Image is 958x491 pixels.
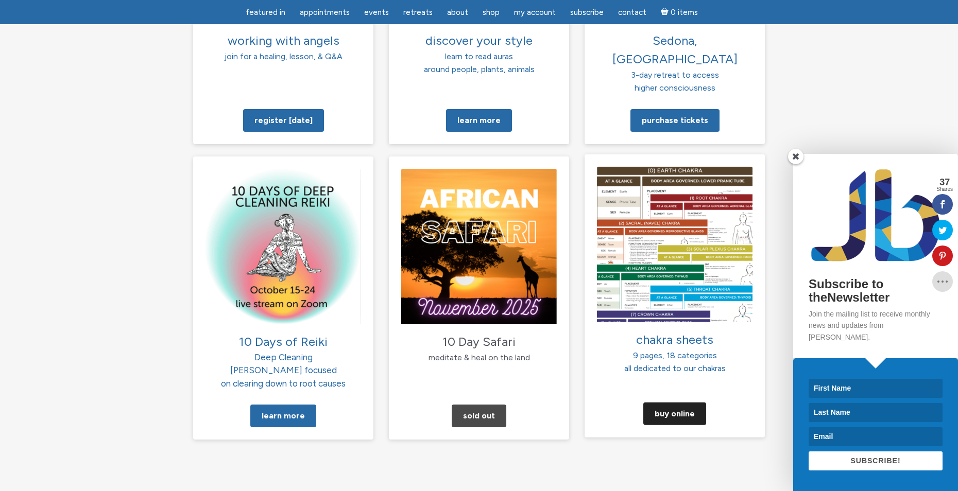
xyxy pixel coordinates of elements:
a: Sold Out [452,405,506,427]
span: About [447,8,468,17]
span: 10 Days of Reiki [239,334,328,349]
span: Events [364,8,389,17]
span: 0 items [671,9,698,16]
span: 3-day retreat to access [631,70,719,80]
span: meditate & heal on the land [429,353,530,362]
i: Cart [661,8,671,17]
span: Deep Cleaning [PERSON_NAME] focused [230,338,337,376]
a: Purchase tickets [630,109,720,132]
a: Cart0 items [655,2,704,23]
span: working with angels [228,33,339,48]
span: Subscribe [570,8,604,17]
span: Contact [618,8,646,17]
span: Sedona, [GEOGRAPHIC_DATA] [612,33,738,66]
span: discover your style [425,33,533,48]
a: Contact [612,3,653,23]
a: Appointments [294,3,356,23]
a: About [441,3,474,23]
span: on clearing down to root causes [221,378,346,389]
a: Register [DATE] [243,109,324,132]
input: First Name [809,379,943,398]
span: 10 Day Safari [442,334,516,349]
span: higher consciousness [635,83,715,93]
h2: Subscribe to theNewsletter [809,277,943,305]
button: SUBSCRIBE! [809,451,943,470]
span: Shop [483,8,500,17]
span: learn to read auras [445,51,513,61]
span: Shares [936,187,953,192]
span: Appointments [300,8,350,17]
a: Subscribe [564,3,610,23]
a: Learn more [446,109,512,132]
span: around people, plants, animals [424,64,535,74]
span: 9 pages, 18 categories [633,350,717,360]
span: chakra sheets [636,331,713,346]
p: Join the mailing list to receive monthly news and updates from [PERSON_NAME]. [809,308,943,343]
a: Learn More [250,405,316,427]
span: Retreats [403,8,433,17]
span: My Account [514,8,556,17]
span: join for a healing, lesson, & Q&A [225,51,343,61]
span: all dedicated to our chakras [624,363,726,373]
span: 37 [936,178,953,187]
input: Last Name [809,403,943,422]
a: Events [358,3,395,23]
a: featured in [239,3,292,23]
a: Shop [476,3,506,23]
span: featured in [246,8,285,17]
a: Retreats [397,3,439,23]
span: SUBSCRIBE! [850,457,900,465]
a: Buy Online [643,402,706,425]
input: Email [809,427,943,446]
a: My Account [508,3,562,23]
